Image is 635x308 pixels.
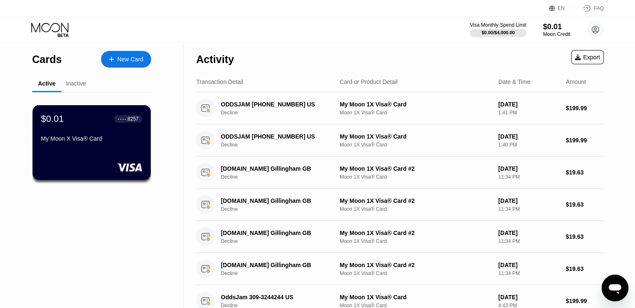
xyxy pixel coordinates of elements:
div: [DATE] [498,133,559,140]
div: ODDSJAM [PHONE_NUMBER] US [221,101,335,108]
div: $0.01Moon Credit [543,23,570,37]
div: New Card [117,56,143,63]
div: Moon 1X Visa® Card [340,110,492,116]
div: 11:34 PM [498,270,559,276]
div: ODDSJAM [PHONE_NUMBER] USDeclineMy Moon 1X Visa® CardMoon 1X Visa® Card[DATE]1:40 PM$199.99 [196,124,604,157]
div: FAQ [594,5,604,11]
div: Active [38,80,56,87]
div: 11:34 PM [498,206,559,212]
div: 1:40 PM [498,142,559,148]
div: Decline [221,206,344,212]
div: Visa Monthly Spend Limit$0.00/$4,000.00 [470,22,526,37]
div: [DATE] [498,197,559,204]
div: [DATE] [498,101,559,108]
div: [DOMAIN_NAME] Gillingham GB [221,262,335,268]
div: $0.01● ● ● ●8257My Moon X Visa® Card [33,105,151,180]
div: $0.01 [41,114,64,124]
div: Decline [221,270,344,276]
div: [DOMAIN_NAME] Gillingham GBDeclineMy Moon 1X Visa® Card #2Moon 1X Visa® Card[DATE]11:34 PM$19.63 [196,189,604,221]
iframe: Button to launch messaging window [602,275,628,301]
div: EN [549,4,574,13]
div: [DOMAIN_NAME] Gillingham GBDeclineMy Moon 1X Visa® Card #2Moon 1X Visa® Card[DATE]11:34 PM$19.63 [196,221,604,253]
div: ODDSJAM [PHONE_NUMBER] US [221,133,335,140]
div: My Moon 1X Visa® Card [340,294,492,300]
div: [DATE] [498,230,559,236]
div: $199.99 [566,137,604,144]
div: Export [575,54,600,61]
div: Transaction Detail [196,78,243,85]
div: EN [558,5,565,11]
div: Decline [221,110,344,116]
div: Moon 1X Visa® Card [340,238,492,244]
div: $19.63 [566,201,604,208]
div: My Moon 1X Visa® Card #2 [340,165,492,172]
div: FAQ [574,4,604,13]
div: $19.63 [566,265,604,272]
div: $0.00 / $4,000.00 [481,30,515,35]
div: 1:41 PM [498,110,559,116]
div: Export [571,50,604,64]
div: Decline [221,142,344,148]
div: 11:34 PM [498,174,559,180]
div: Visa Monthly Spend Limit [470,22,526,28]
div: Decline [221,238,344,244]
div: [DOMAIN_NAME] Gillingham GBDeclineMy Moon 1X Visa® Card #2Moon 1X Visa® Card[DATE]11:34 PM$19.63 [196,157,604,189]
div: Decline [221,174,344,180]
div: [DATE] [498,294,559,300]
div: Moon 1X Visa® Card [340,174,492,180]
div: 8257 [127,116,139,122]
div: My Moon X Visa® Card [41,135,142,142]
div: Activity [196,53,234,66]
div: 11:34 PM [498,238,559,244]
div: Moon 1X Visa® Card [340,206,492,212]
div: My Moon 1X Visa® Card #2 [340,197,492,204]
div: [DATE] [498,165,559,172]
div: $19.63 [566,233,604,240]
div: Moon Credit [543,31,570,37]
div: $199.99 [566,298,604,304]
div: Inactive [66,80,86,87]
div: My Moon 1X Visa® Card #2 [340,262,492,268]
div: Cards [32,53,62,66]
div: [DOMAIN_NAME] Gillingham GBDeclineMy Moon 1X Visa® Card #2Moon 1X Visa® Card[DATE]11:34 PM$19.63 [196,253,604,285]
div: ● ● ● ● [118,118,126,120]
div: Amount [566,78,586,85]
div: $0.01 [543,23,570,31]
div: Moon 1X Visa® Card [340,142,492,148]
div: [DOMAIN_NAME] Gillingham GB [221,230,335,236]
div: My Moon 1X Visa® Card [340,101,492,108]
div: $199.99 [566,105,604,111]
div: Date & Time [498,78,530,85]
div: New Card [101,51,151,68]
div: [DOMAIN_NAME] Gillingham GB [221,165,335,172]
div: Card or Product Detail [340,78,398,85]
div: Moon 1X Visa® Card [340,270,492,276]
div: My Moon 1X Visa® Card #2 [340,230,492,236]
div: [DOMAIN_NAME] Gillingham GB [221,197,335,204]
div: ODDSJAM [PHONE_NUMBER] USDeclineMy Moon 1X Visa® CardMoon 1X Visa® Card[DATE]1:41 PM$199.99 [196,92,604,124]
div: $19.63 [566,169,604,176]
div: My Moon 1X Visa® Card [340,133,492,140]
div: [DATE] [498,262,559,268]
div: OddsJam 309-3244244 US [221,294,335,300]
